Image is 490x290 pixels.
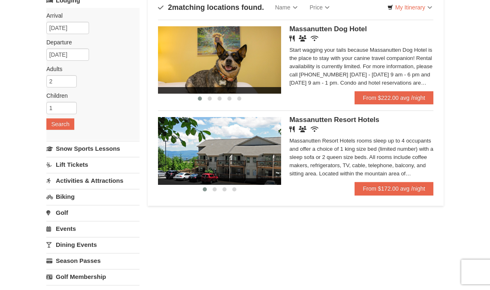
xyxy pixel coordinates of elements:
[289,137,433,178] div: Massanutten Resort Hotels rooms sleep up to 4 occupants and offer a choice of 1 king size bed (li...
[46,12,133,20] label: Arrival
[299,35,307,41] i: Banquet Facilities
[46,253,140,268] a: Season Passes
[46,92,133,100] label: Children
[46,65,133,73] label: Adults
[46,157,140,172] a: Lift Tickets
[46,38,133,46] label: Departure
[46,221,140,236] a: Events
[46,189,140,204] a: Biking
[299,126,307,132] i: Banquet Facilities
[168,3,172,12] span: 2
[46,173,140,188] a: Activities & Attractions
[46,118,74,130] button: Search
[289,46,433,87] div: Start wagging your tails because Massanutten Dog Hotel is the place to stay with your canine trav...
[46,269,140,284] a: Golf Membership
[355,182,433,195] a: From $172.00 avg /night
[289,116,379,124] span: Massanutten Resort Hotels
[289,35,295,41] i: Restaurant
[311,35,318,41] i: Wireless Internet (free)
[46,205,140,220] a: Golf
[355,91,433,104] a: From $222.00 avg /night
[311,126,318,132] i: Wireless Internet (free)
[289,126,295,132] i: Restaurant
[46,141,140,156] a: Snow Sports Lessons
[382,1,437,14] a: My Itinerary
[46,237,140,252] a: Dining Events
[158,3,264,12] h4: matching locations found.
[289,25,367,33] span: Massanutten Dog Hotel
